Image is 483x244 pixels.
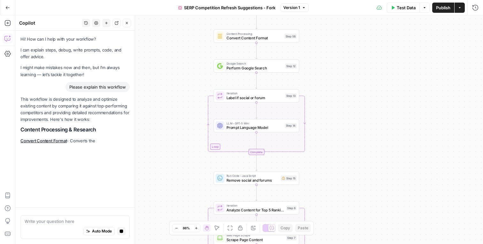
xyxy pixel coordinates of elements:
div: Step 6 [286,206,297,211]
div: Step 7 [286,235,297,240]
span: Paste [298,225,308,231]
button: Copy [278,224,293,232]
div: LLM · GPT-5 MiniPrompt Language ModelStep 14 [214,119,299,132]
button: Publish [432,3,454,13]
button: Version 1 [280,4,309,12]
div: Run Code · JavaScriptRemove social and forumsStep 15 [214,171,299,185]
span: Copy [280,225,290,231]
span: Prompt Language Model [226,125,282,130]
span: Convert Content Format [226,35,282,41]
h2: Content Processing & Research [20,127,130,133]
button: Paste [295,224,311,232]
span: Perform Google Search [226,65,283,71]
a: Convert Content Format [20,138,67,143]
g: Edge from step_13 to step_14 [256,102,257,118]
div: Please explain this workflow [65,82,130,92]
div: Copilot [19,20,80,26]
p: Hi! How can I help with your workflow? [20,36,130,43]
span: Iteration [226,203,284,208]
span: Run Code · JavaScript [226,173,278,178]
g: Edge from step_58 to step_12 [256,43,257,59]
span: Iteration [226,91,283,96]
div: Complete [249,149,264,155]
img: o3r9yhbrn24ooq0tey3lueqptmfj [217,33,223,39]
div: IterationAnalyze Content for Top 5 Ranking PagesStep 6 [214,201,299,215]
g: Edge from step_12 to step_13 [256,73,257,89]
span: Version 1 [283,5,300,11]
button: Test Data [387,3,419,13]
span: Test Data [397,4,416,11]
span: Web Page Scrape [226,233,284,238]
span: Google Search [226,61,283,66]
span: 86% [183,225,190,231]
g: Edge from step_15 to step_6 [256,185,257,201]
div: Google SearchPerform Google SearchStep 12 [214,59,299,73]
p: I might make mistakes now and then, but I’m always learning — let’s tackle it together! [20,64,130,78]
div: LoopIterationLabel if social or forumStep 13 [214,89,299,102]
g: Edge from step_13-iteration-end to step_15 [256,155,257,171]
div: Content ProcessingConvert Content FormatStep 58 [214,29,299,43]
span: Auto Mode [92,228,112,234]
p: I can explain steps, debug, write prompts, code, and offer advice. [20,47,130,60]
div: Step 15 [281,176,297,181]
div: Complete [214,149,299,155]
span: LLM · GPT-5 Mini [226,121,282,125]
button: SERP Competition Refresh Suggestions - Fork [174,3,279,13]
span: Scrape Page Content [226,237,284,242]
div: Step 13 [285,93,296,98]
div: Step 12 [285,64,296,69]
p: This workflow is designed to analyze and optimize existing content by comparing it against top-pe... [20,96,130,123]
g: Edge from start to step_58 [256,13,257,29]
span: Label if social or forum [226,95,283,100]
span: Publish [436,4,450,11]
span: SERP Competition Refresh Suggestions - Fork [184,4,275,11]
span: Remove social and forums [226,177,278,183]
div: Step 14 [285,123,297,128]
div: Step 58 [285,34,297,39]
span: Analyze Content for Top 5 Ranking Pages [226,207,284,213]
p: - Converts the [20,138,130,144]
span: Content Processing [226,31,282,36]
button: Auto Mode [83,227,115,235]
